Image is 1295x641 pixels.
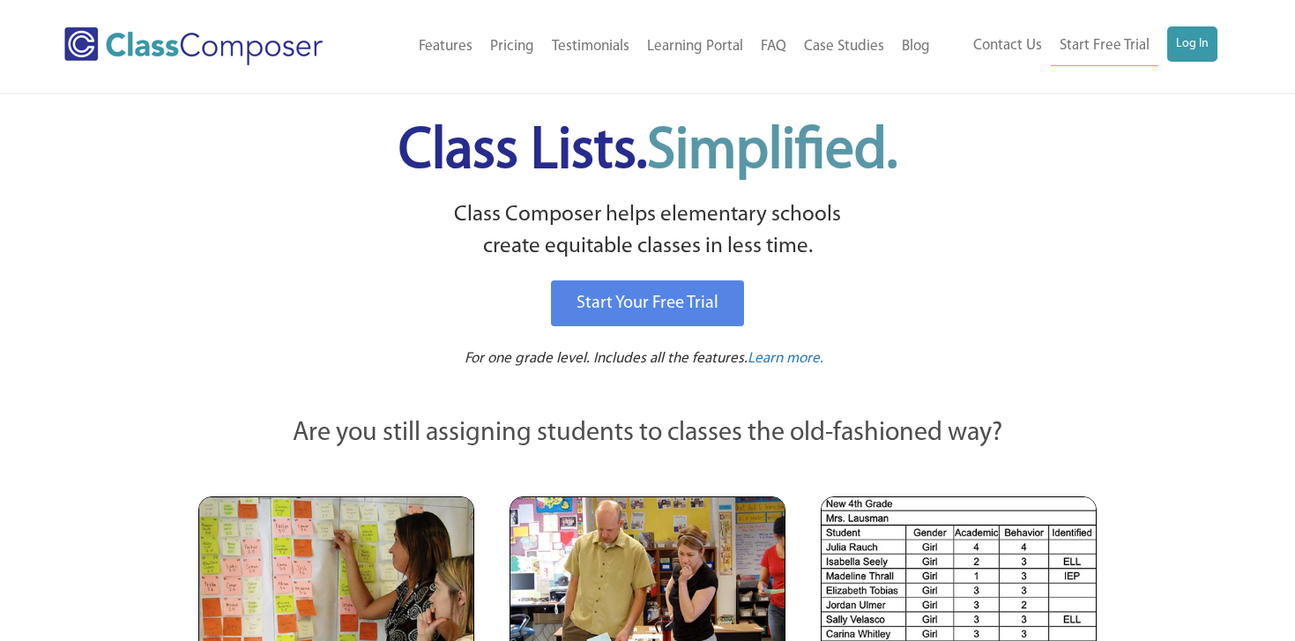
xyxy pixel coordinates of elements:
[398,123,897,181] span: Class Lists.
[638,27,752,66] a: Learning Portal
[752,27,795,66] a: FAQ
[1167,26,1217,62] a: Log In
[198,414,1098,453] p: Are you still assigning students to classes the old-fashioned way?
[369,27,939,66] nav: Header Menu
[64,27,323,65] img: Class Composer
[748,351,823,366] span: Learn more.
[481,27,543,66] a: Pricing
[465,351,748,366] span: For one grade level. Includes all the features.
[964,26,1051,65] a: Contact Us
[893,27,939,66] a: Blog
[748,348,823,370] a: Learn more.
[543,27,638,66] a: Testimonials
[410,27,481,66] a: Features
[647,123,897,181] span: Simplified.
[196,199,1100,264] p: Class Composer helps elementary schools create equitable classes in less time.
[577,294,718,312] span: Start Your Free Trial
[795,27,893,66] a: Case Studies
[1051,26,1158,66] a: Start Free Trial
[939,26,1217,66] nav: Header Menu
[551,280,744,326] a: Start Your Free Trial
